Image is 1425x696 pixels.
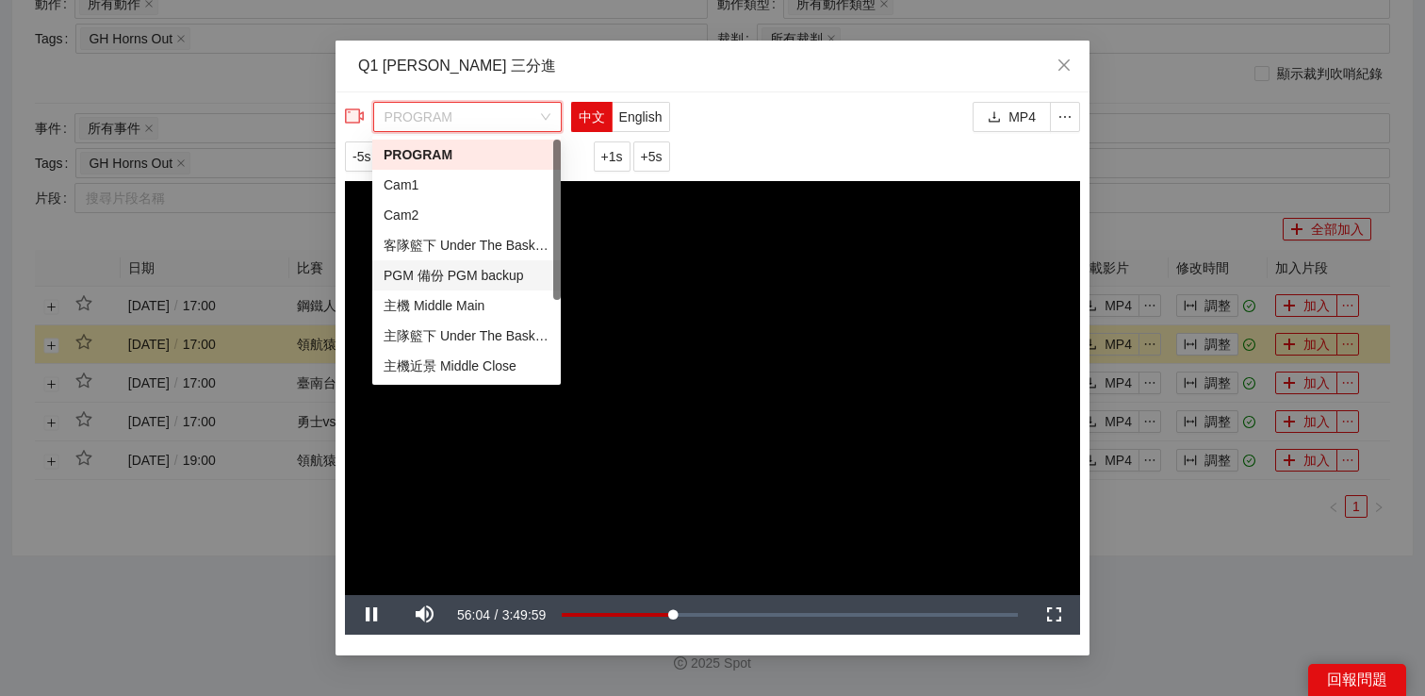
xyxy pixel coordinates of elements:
[1056,58,1072,73] span: close
[973,102,1051,132] button: downloadMP4
[358,56,1067,76] div: Q1 [PERSON_NAME] 三分進
[384,205,549,225] div: Cam2
[384,356,549,376] div: 主機近景 Middle Close
[384,265,549,286] div: PGM 備份 PGM backup
[457,607,490,622] span: 56:04
[562,613,1018,617] div: Progress Bar
[579,109,605,124] span: 中文
[345,595,398,635] button: Pause
[633,141,670,172] button: +5s
[1051,109,1079,124] span: ellipsis
[384,174,549,195] div: Cam1
[345,107,364,125] span: video-camera
[352,146,370,167] span: -5s
[1050,102,1080,132] button: ellipsis
[641,146,663,167] span: +5s
[1039,41,1089,91] button: Close
[1308,664,1406,696] div: 回報問題
[601,146,623,167] span: +1s
[988,110,1001,125] span: download
[398,595,450,635] button: Mute
[1027,595,1080,635] button: Fullscreen
[384,144,549,165] div: PROGRAM
[384,235,549,256] div: 客隊籃下 Under The Basket Left
[594,141,631,172] button: +1s
[345,181,1080,595] div: Video Player
[1008,107,1036,127] span: MP4
[345,141,378,172] button: -5s
[384,325,549,346] div: 主隊籃下 Under The Basket Right
[502,607,547,622] span: 3:49:59
[384,295,549,316] div: 主機 Middle Main
[494,607,498,622] span: /
[385,103,550,131] span: PROGRAM
[619,109,663,124] span: English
